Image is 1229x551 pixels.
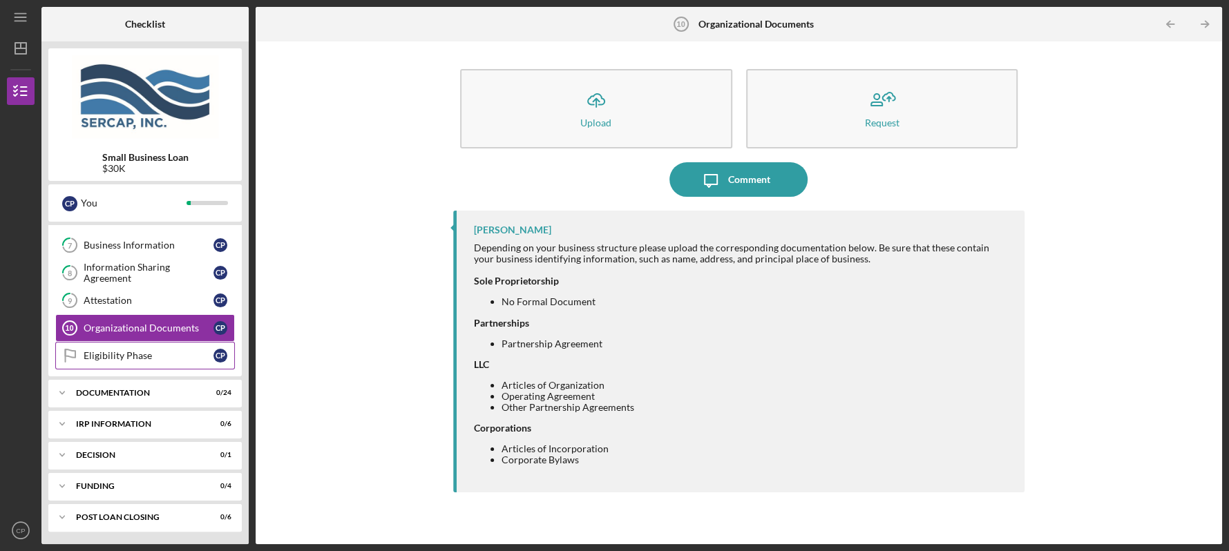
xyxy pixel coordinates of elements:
text: CP [16,527,25,534]
div: $30K [102,163,189,174]
div: Upload [580,117,611,128]
div: You [81,191,187,215]
li: Articles of Incorporation [502,443,1011,454]
a: 7Business InformationCP [55,231,235,259]
strong: Partnerships [474,317,529,329]
div: Decision [76,451,197,459]
div: [PERSON_NAME] [474,224,551,235]
div: 0 / 24 [207,389,231,397]
tspan: 10 [676,20,685,28]
tspan: 8 [68,269,72,278]
li: Partnership Agreement [502,338,1011,349]
div: Request [864,117,899,128]
div: Funding [76,482,197,490]
b: Checklist [125,19,165,30]
li: Other Partnership Agreements [502,402,1011,413]
tspan: 10 [65,324,73,332]
div: C P [62,196,77,211]
div: C P [213,293,227,307]
div: Documentation [76,389,197,397]
div: C P [213,266,227,280]
div: Eligibility Phase [84,350,213,361]
button: Upload [460,69,732,148]
strong: Sole Proprietorship [474,275,559,287]
li: Corporate Bylaws [502,454,1011,465]
div: Comment [728,162,770,197]
strong: LLC [474,358,489,370]
li: No Formal Document [502,296,1011,307]
strong: Corporations [474,422,531,434]
a: 9AttestationCP [55,287,235,314]
div: Attestation [84,295,213,306]
li: Articles of Organization [502,380,1011,391]
tspan: 7 [68,241,73,250]
div: 0 / 6 [207,513,231,521]
li: Operating Agreement [502,391,1011,402]
div: C P [213,321,227,335]
div: Organizational Documents [84,322,213,333]
div: IRP Information [76,420,197,428]
img: Product logo [48,55,242,138]
a: 10Organizational DocumentsCP [55,314,235,342]
div: 0 / 6 [207,420,231,428]
a: Eligibility PhaseCP [55,342,235,369]
button: Request [746,69,1018,148]
div: C P [213,349,227,362]
div: Information Sharing Agreement [84,262,213,284]
div: Business Information [84,240,213,251]
button: CP [7,516,35,544]
div: 0 / 4 [207,482,231,490]
div: 0 / 1 [207,451,231,459]
b: Small Business Loan [102,152,189,163]
button: Comment [669,162,808,197]
b: Organizational Documents [698,19,814,30]
div: C P [213,238,227,252]
a: 8Information Sharing AgreementCP [55,259,235,287]
tspan: 9 [68,296,73,305]
div: Depending on your business structure please upload the corresponding documentation below. Be sure... [474,242,1011,264]
div: POST LOAN CLOSING [76,513,197,521]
